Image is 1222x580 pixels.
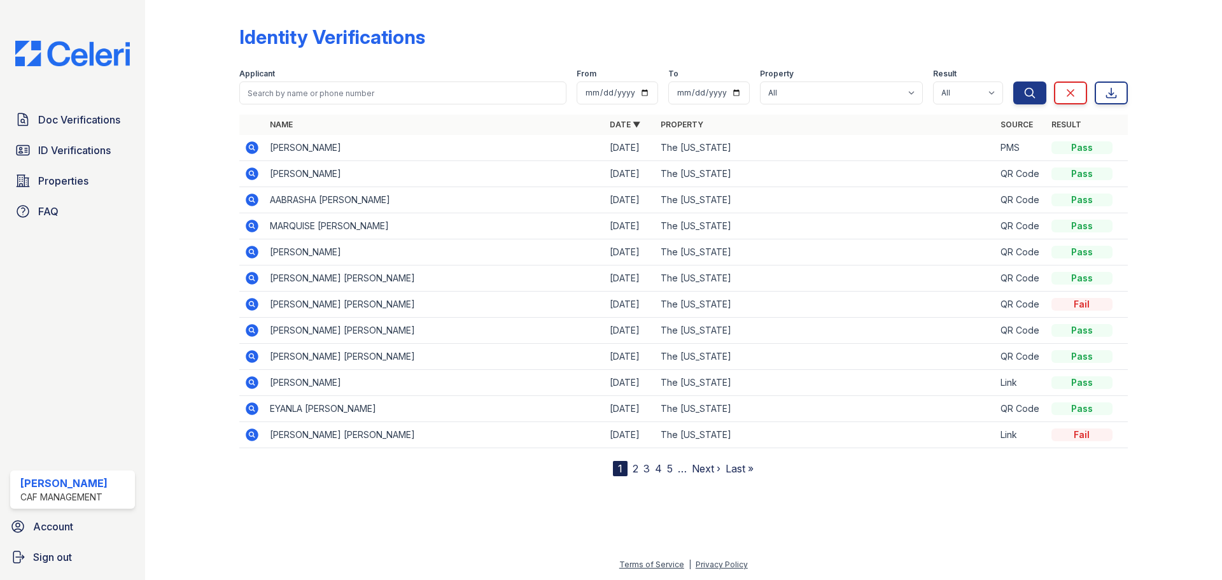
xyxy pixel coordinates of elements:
[1051,120,1081,129] a: Result
[10,199,135,224] a: FAQ
[1051,350,1113,363] div: Pass
[5,544,140,570] a: Sign out
[1051,324,1113,337] div: Pass
[656,370,995,396] td: The [US_STATE]
[995,135,1046,161] td: PMS
[726,462,754,475] a: Last »
[995,422,1046,448] td: Link
[605,135,656,161] td: [DATE]
[605,239,656,265] td: [DATE]
[38,112,120,127] span: Doc Verifications
[656,422,995,448] td: The [US_STATE]
[239,69,275,79] label: Applicant
[656,318,995,344] td: The [US_STATE]
[605,344,656,370] td: [DATE]
[678,461,687,476] span: …
[5,514,140,539] a: Account
[33,519,73,534] span: Account
[613,461,628,476] div: 1
[20,476,108,491] div: [PERSON_NAME]
[1051,428,1113,441] div: Fail
[1051,141,1113,154] div: Pass
[1051,272,1113,285] div: Pass
[20,491,108,504] div: CAF Management
[239,81,566,104] input: Search by name or phone number
[270,120,293,129] a: Name
[995,187,1046,213] td: QR Code
[605,422,656,448] td: [DATE]
[933,69,957,79] label: Result
[656,187,995,213] td: The [US_STATE]
[692,462,720,475] a: Next ›
[265,292,605,318] td: [PERSON_NAME] [PERSON_NAME]
[689,560,691,569] div: |
[33,549,72,565] span: Sign out
[696,560,748,569] a: Privacy Policy
[10,107,135,132] a: Doc Verifications
[656,265,995,292] td: The [US_STATE]
[265,422,605,448] td: [PERSON_NAME] [PERSON_NAME]
[239,25,425,48] div: Identity Verifications
[265,187,605,213] td: AABRASHA [PERSON_NAME]
[265,135,605,161] td: [PERSON_NAME]
[667,462,673,475] a: 5
[605,396,656,422] td: [DATE]
[265,318,605,344] td: [PERSON_NAME] [PERSON_NAME]
[605,370,656,396] td: [DATE]
[605,161,656,187] td: [DATE]
[1051,194,1113,206] div: Pass
[605,265,656,292] td: [DATE]
[38,204,59,219] span: FAQ
[995,161,1046,187] td: QR Code
[633,462,638,475] a: 2
[1051,246,1113,258] div: Pass
[577,69,596,79] label: From
[605,187,656,213] td: [DATE]
[265,213,605,239] td: MARQUISE [PERSON_NAME]
[656,344,995,370] td: The [US_STATE]
[661,120,703,129] a: Property
[605,213,656,239] td: [DATE]
[656,292,995,318] td: The [US_STATE]
[38,173,88,188] span: Properties
[10,168,135,194] a: Properties
[1051,298,1113,311] div: Fail
[619,560,684,569] a: Terms of Service
[643,462,650,475] a: 3
[265,239,605,265] td: [PERSON_NAME]
[265,370,605,396] td: [PERSON_NAME]
[265,396,605,422] td: EYANLA [PERSON_NAME]
[265,265,605,292] td: [PERSON_NAME] [PERSON_NAME]
[995,239,1046,265] td: QR Code
[265,161,605,187] td: [PERSON_NAME]
[265,344,605,370] td: [PERSON_NAME] [PERSON_NAME]
[656,396,995,422] td: The [US_STATE]
[1051,167,1113,180] div: Pass
[610,120,640,129] a: Date ▼
[10,138,135,163] a: ID Verifications
[995,292,1046,318] td: QR Code
[655,462,662,475] a: 4
[656,213,995,239] td: The [US_STATE]
[668,69,678,79] label: To
[5,41,140,66] img: CE_Logo_Blue-a8612792a0a2168367f1c8372b55b34899dd931a85d93a1a3d3e32e68fde9ad4.png
[995,318,1046,344] td: QR Code
[1051,376,1113,389] div: Pass
[605,318,656,344] td: [DATE]
[995,265,1046,292] td: QR Code
[605,292,656,318] td: [DATE]
[1051,402,1113,415] div: Pass
[656,161,995,187] td: The [US_STATE]
[1001,120,1033,129] a: Source
[995,370,1046,396] td: Link
[995,344,1046,370] td: QR Code
[995,213,1046,239] td: QR Code
[1051,220,1113,232] div: Pass
[38,143,111,158] span: ID Verifications
[760,69,794,79] label: Property
[656,239,995,265] td: The [US_STATE]
[995,396,1046,422] td: QR Code
[656,135,995,161] td: The [US_STATE]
